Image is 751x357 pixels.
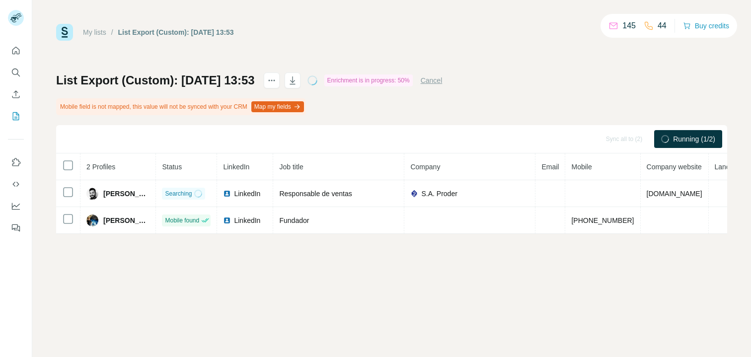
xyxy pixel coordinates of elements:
button: Search [8,64,24,81]
span: Status [162,163,182,171]
button: Use Surfe API [8,175,24,193]
span: Company [410,163,440,171]
img: Avatar [86,214,98,226]
li: / [111,27,113,37]
div: List Export (Custom): [DATE] 13:53 [118,27,234,37]
span: Mobile found [165,216,199,225]
div: Enrichment is in progress: 50% [324,74,413,86]
span: Company website [647,163,702,171]
button: actions [264,72,280,88]
button: Quick start [8,42,24,60]
img: Surfe Logo [56,24,73,41]
p: 44 [658,20,667,32]
span: LinkedIn [234,215,260,225]
span: [PERSON_NAME] [103,189,150,199]
button: Enrich CSV [8,85,24,103]
span: [DOMAIN_NAME] [647,190,702,198]
span: LinkedIn [234,189,260,199]
button: Dashboard [8,197,24,215]
span: [PERSON_NAME] [103,215,150,225]
p: 145 [622,20,636,32]
span: Email [541,163,559,171]
button: My lists [8,107,24,125]
span: S.A. Proder [421,189,457,199]
span: 2 Profiles [86,163,115,171]
a: My lists [83,28,106,36]
img: Avatar [86,188,98,200]
div: Mobile field is not mapped, this value will not be synced with your CRM [56,98,306,115]
img: LinkedIn logo [223,216,231,224]
span: Mobile [571,163,592,171]
span: Running (1/2) [673,134,715,144]
button: Buy credits [683,19,729,33]
button: Map my fields [251,101,304,112]
img: LinkedIn logo [223,190,231,198]
img: company-logo [410,190,418,198]
span: Searching [165,189,192,198]
h1: List Export (Custom): [DATE] 13:53 [56,72,255,88]
span: [PHONE_NUMBER] [571,216,634,224]
button: Cancel [421,75,443,85]
span: Job title [279,163,303,171]
span: Fundador [279,216,309,224]
span: LinkedIn [223,163,249,171]
button: Feedback [8,219,24,237]
span: Landline [715,163,741,171]
button: Use Surfe on LinkedIn [8,153,24,171]
span: Responsable de ventas [279,190,352,198]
